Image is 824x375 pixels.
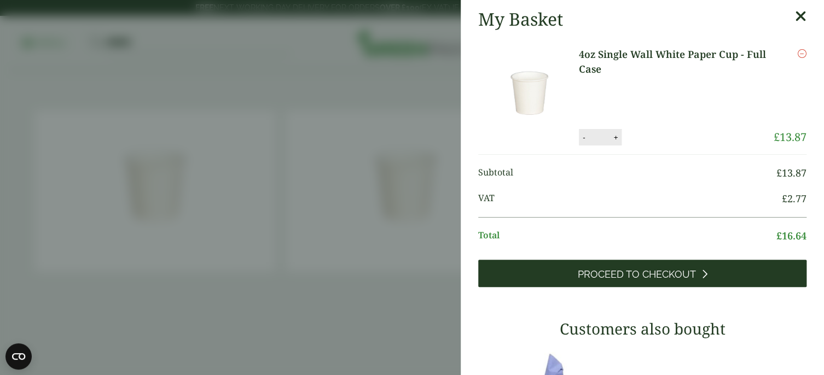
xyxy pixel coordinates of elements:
span: £ [774,130,780,144]
bdi: 2.77 [782,192,806,205]
span: VAT [478,191,782,206]
span: £ [776,166,782,179]
span: £ [776,229,782,242]
bdi: 13.87 [776,166,806,179]
button: Open CMP widget [5,343,32,370]
span: Proceed to Checkout [578,268,696,280]
a: Proceed to Checkout [478,260,806,287]
img: 4oz Single Wall White Paper Cup-Full Case of-0 [480,47,579,145]
bdi: 13.87 [774,130,806,144]
a: 4oz Single Wall White Paper Cup - Full Case [579,47,774,77]
a: Remove this item [798,47,806,60]
bdi: 16.64 [776,229,806,242]
button: + [610,133,621,142]
h2: My Basket [478,9,563,30]
h3: Customers also bought [478,320,806,338]
span: Total [478,228,776,243]
span: £ [782,192,787,205]
button: - [579,133,588,142]
span: Subtotal [478,166,776,180]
